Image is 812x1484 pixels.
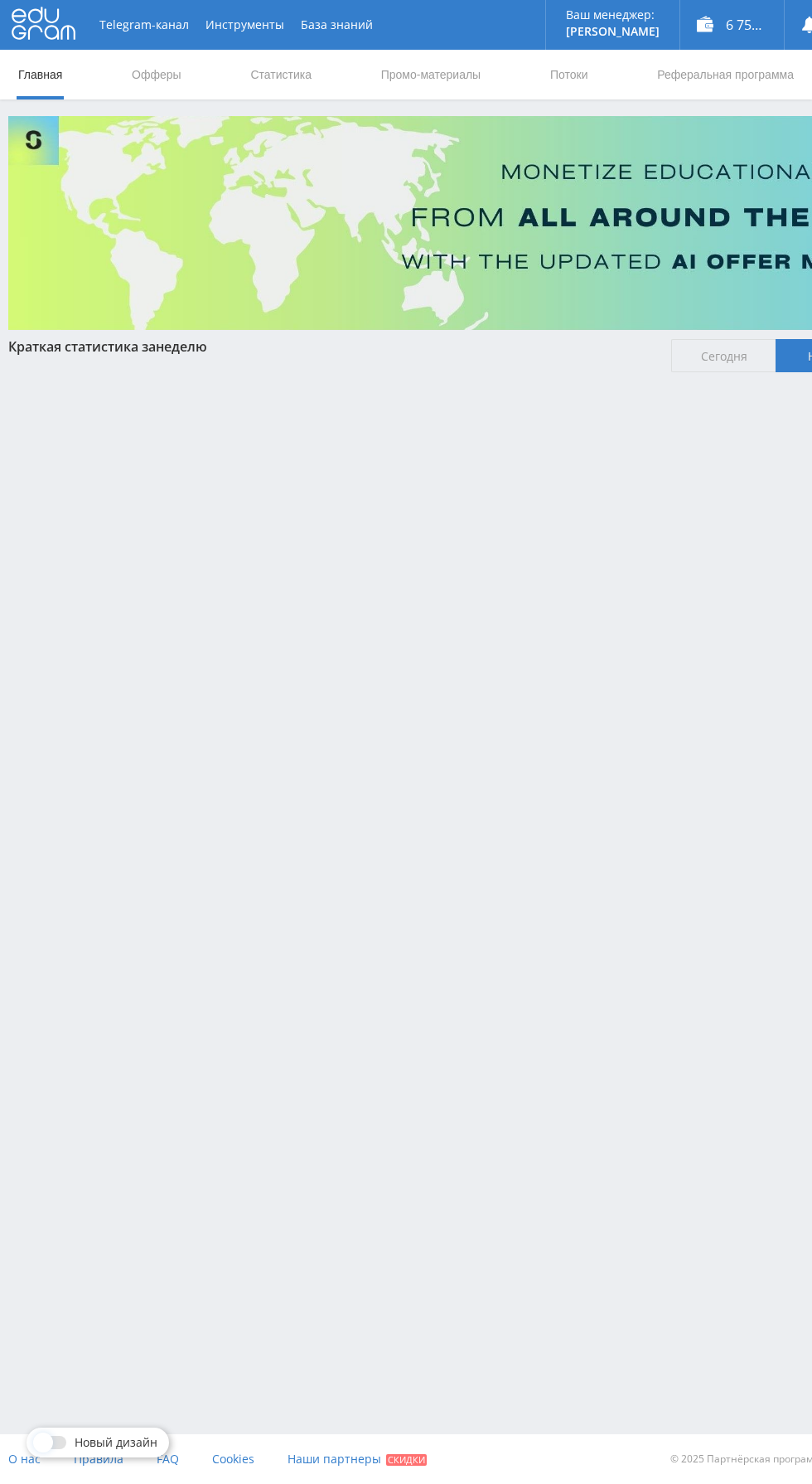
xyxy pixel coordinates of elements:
div: Краткая статистика за [8,339,655,354]
span: FAQ [157,1451,179,1467]
span: Сегодня [671,339,776,372]
a: Потоки [549,50,590,99]
a: Cookies [212,1434,254,1484]
a: Главная [17,50,64,99]
a: Реферальная программа [655,50,795,99]
span: Правила [74,1451,123,1467]
a: Промо-материалы [379,50,482,99]
span: О нас [8,1451,41,1467]
a: Статистика [249,50,313,99]
a: Правила [74,1434,123,1484]
a: Офферы [130,50,183,99]
span: Новый дизайн [75,1436,157,1449]
span: Cookies [212,1451,254,1467]
a: Наши партнеры Скидки [288,1434,427,1484]
p: [PERSON_NAME] [566,25,660,38]
a: FAQ [157,1434,179,1484]
p: Ваш менеджер: [566,8,660,22]
span: Скидки [386,1454,427,1466]
span: неделю [156,337,207,356]
a: О нас [8,1434,41,1484]
span: Наши партнеры [288,1451,381,1467]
